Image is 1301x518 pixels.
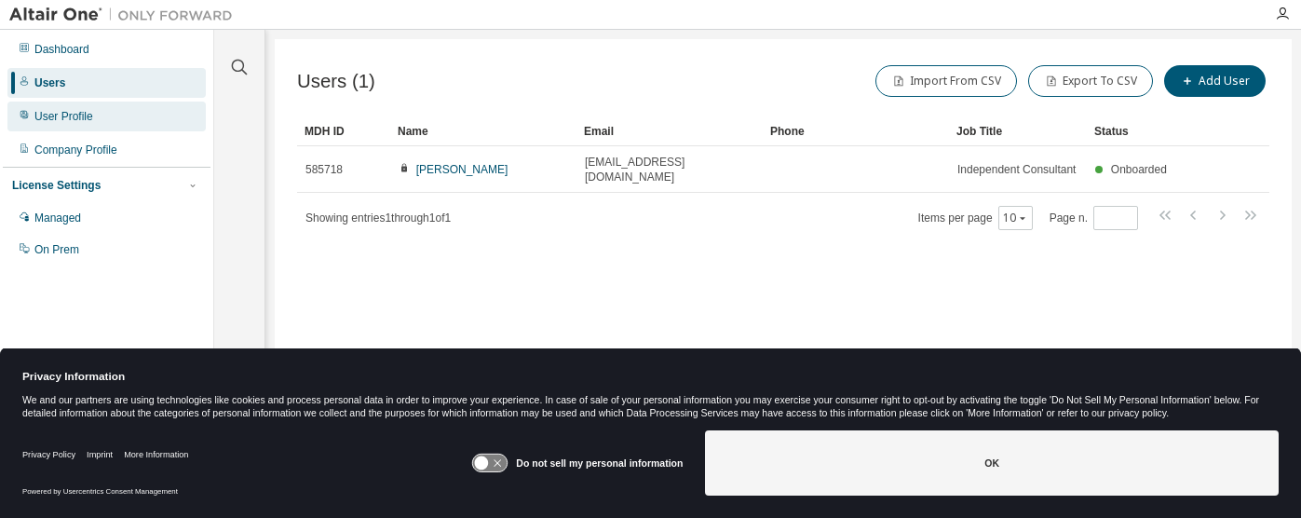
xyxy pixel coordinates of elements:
div: Company Profile [34,143,117,157]
span: Showing entries 1 through 1 of 1 [305,211,451,225]
div: On Prem [34,242,79,257]
a: [PERSON_NAME] [416,163,508,176]
span: Page n. [1050,206,1138,230]
img: Altair One [9,6,242,24]
div: MDH ID [305,116,383,146]
span: Users (1) [297,71,375,92]
div: Managed [34,211,81,225]
div: Dashboard [34,42,89,57]
button: Import From CSV [875,65,1017,97]
div: Email [584,116,755,146]
button: Export To CSV [1028,65,1153,97]
div: Users [34,75,65,90]
div: User Profile [34,109,93,124]
span: 585718 [305,162,343,177]
span: [EMAIL_ADDRESS][DOMAIN_NAME] [585,155,754,184]
div: Name [398,116,569,146]
span: Independent Consultant [957,162,1076,177]
span: Onboarded [1111,163,1167,176]
button: 10 [1003,211,1028,225]
button: Add User [1164,65,1266,97]
span: Items per page [918,206,1033,230]
div: Job Title [956,116,1079,146]
div: Phone [770,116,942,146]
div: Status [1094,116,1172,146]
div: License Settings [12,178,101,193]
